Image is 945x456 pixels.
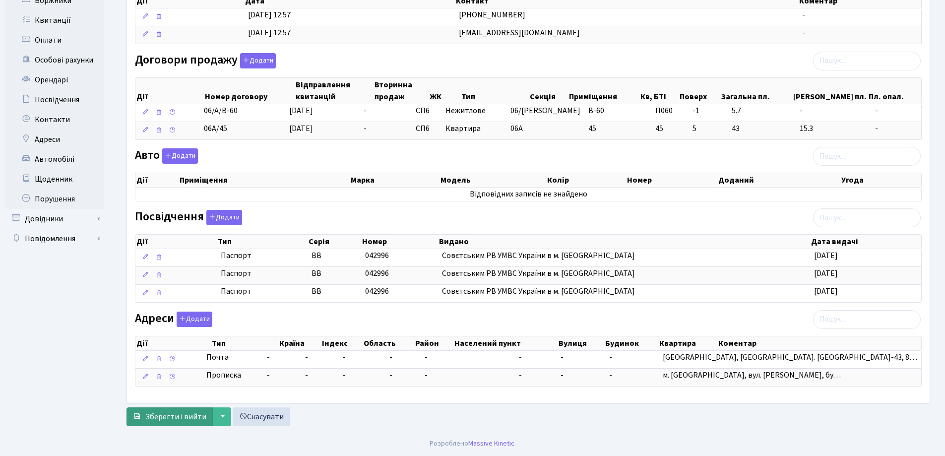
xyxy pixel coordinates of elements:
[425,370,428,381] span: -
[655,105,684,117] span: П060
[126,407,213,426] button: Зберегти і вийти
[221,268,304,279] span: Паспорт
[814,286,838,297] span: [DATE]
[248,9,291,20] span: [DATE] 12:57
[217,235,308,249] th: Тип
[438,235,810,249] th: Видано
[267,352,297,363] span: -
[238,51,276,68] a: Додати
[365,250,389,261] span: 042996
[519,352,522,363] span: -
[289,123,313,134] span: [DATE]
[308,235,361,249] th: Серія
[840,173,921,187] th: Угода
[221,286,304,297] span: Паспорт
[717,173,841,187] th: Доданий
[459,27,580,38] span: [EMAIL_ADDRESS][DOMAIN_NAME]
[868,78,921,104] th: Пл. опал.
[179,173,350,187] th: Приміщення
[510,123,523,134] span: 06А
[389,370,392,381] span: -
[160,147,198,164] a: Додати
[5,50,104,70] a: Особові рахунки
[135,312,212,327] label: Адреси
[5,189,104,209] a: Порушення
[802,27,805,38] span: -
[343,370,346,381] span: -
[693,123,724,134] span: 5
[732,123,791,134] span: 43
[663,352,917,363] span: [GEOGRAPHIC_DATA], [GEOGRAPHIC_DATA]. [GEOGRAPHIC_DATA]-43, 8…
[145,411,206,422] span: Зберегти і вийти
[430,438,516,449] div: Розроблено .
[639,78,679,104] th: Кв, БТІ
[350,173,440,187] th: Марка
[135,78,204,104] th: Дії
[588,105,604,116] span: В-60
[365,286,389,297] span: 042996
[135,188,921,201] td: Відповідних записів не знайдено
[361,235,438,249] th: Номер
[364,123,367,134] span: -
[442,268,635,279] span: Совєтським РВ УМВС України в м. [GEOGRAPHIC_DATA]
[510,105,580,116] span: 06/[PERSON_NAME]
[800,105,867,117] span: -
[204,78,294,104] th: Номер договору
[206,210,242,225] button: Посвідчення
[626,173,717,187] th: Номер
[135,148,198,164] label: Авто
[732,105,791,117] span: 5.7
[813,52,921,70] input: Пошук...
[204,123,227,134] span: 06А/45
[814,268,838,279] span: [DATE]
[135,336,211,350] th: Дії
[312,286,321,297] span: ВВ
[363,336,415,350] th: Область
[5,90,104,110] a: Посвідчення
[810,235,921,249] th: Дата видачі
[416,123,438,134] span: СП6
[5,70,104,90] a: Орендарі
[445,105,503,117] span: Нежитлове
[588,123,596,134] span: 45
[445,123,503,134] span: Квартира
[248,27,291,38] span: [DATE] 12:57
[813,147,921,166] input: Пошук...
[414,336,453,350] th: Район
[814,250,838,261] span: [DATE]
[5,30,104,50] a: Оплати
[221,250,304,261] span: Паспорт
[312,250,321,261] span: ВВ
[429,78,460,104] th: ЖК
[604,336,658,350] th: Будинок
[206,370,241,381] span: Прописка
[519,370,522,381] span: -
[389,352,392,363] span: -
[609,370,612,381] span: -
[663,370,841,381] span: м. [GEOGRAPHIC_DATA], вул. [PERSON_NAME], бу…
[460,78,529,104] th: Тип
[5,149,104,169] a: Автомобілі
[875,105,917,117] span: -
[135,53,276,68] label: Договори продажу
[609,352,612,363] span: -
[468,438,514,449] a: Massive Kinetic
[5,130,104,149] a: Адреси
[720,78,792,104] th: Загальна пл.
[364,105,367,116] span: -
[211,336,278,350] th: Тип
[813,208,921,227] input: Пошук...
[267,370,297,381] span: -
[135,210,242,225] label: Посвідчення
[240,53,276,68] button: Договори продажу
[278,336,321,350] th: Країна
[561,370,564,381] span: -
[312,268,321,279] span: ВВ
[5,110,104,130] a: Контакти
[177,312,212,327] button: Адреси
[135,235,217,249] th: Дії
[658,336,718,350] th: Квартира
[558,336,604,350] th: Вулиця
[717,336,921,350] th: Коментар
[875,123,917,134] span: -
